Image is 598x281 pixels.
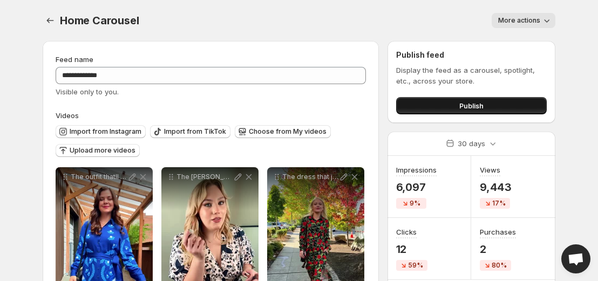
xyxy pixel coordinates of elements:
span: Import from Instagram [70,127,141,136]
p: 2 [480,243,516,256]
span: Import from TikTok [164,127,226,136]
p: 9,443 [480,181,511,194]
span: Home Carousel [60,14,139,27]
p: 6,097 [396,181,437,194]
button: Upload more videos [56,144,140,157]
span: Feed name [56,55,93,64]
span: 59% [408,261,423,270]
p: The [PERSON_NAME] dress is the perfect day-to-night look A classic silhouette with a tailored bod... [176,173,233,181]
p: 30 days [458,138,485,149]
span: Videos [56,111,79,120]
span: Publish [459,100,484,111]
p: 12 [396,243,427,256]
button: Settings [43,13,58,28]
button: More actions [492,13,555,28]
span: 17% [492,199,506,208]
h2: Publish feed [396,50,547,60]
span: 9% [410,199,420,208]
p: Display the feed as a carousel, spotlight, etc., across your store. [396,65,547,86]
div: Open chat [561,244,590,273]
h3: Impressions [396,165,437,175]
span: Choose from My videos [249,127,327,136]
h3: Clicks [396,227,417,237]
span: More actions [498,16,540,25]
h3: Views [480,165,500,175]
h3: Purchases [480,227,516,237]
button: Publish [396,97,547,114]
p: The dress that just screams Fall vibes Seriously its the kind of dress youll have in your closet ... [282,173,338,181]
p: The outfit thatll get all the compliments [71,173,127,181]
button: Import from Instagram [56,125,146,138]
button: Choose from My videos [235,125,331,138]
button: Import from TikTok [150,125,230,138]
span: Visible only to you. [56,87,119,96]
span: Upload more videos [70,146,135,155]
span: 80% [492,261,507,270]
